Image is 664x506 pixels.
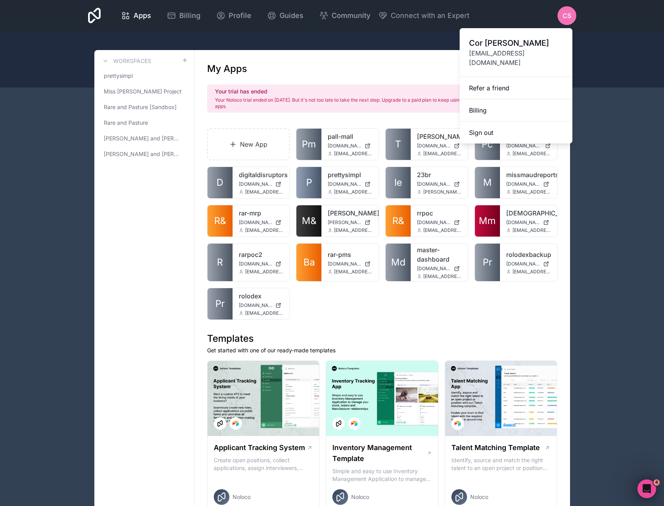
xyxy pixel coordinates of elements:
[101,147,188,161] a: [PERSON_NAME] and [PERSON_NAME]
[280,10,303,21] span: Guides
[351,493,369,501] span: Noloco
[229,10,251,21] span: Profile
[506,261,551,267] a: [DOMAIN_NAME]
[104,150,182,158] span: [PERSON_NAME] and [PERSON_NAME]
[392,215,404,227] span: R&
[207,244,233,281] a: R
[239,181,283,187] a: [DOMAIN_NAME]
[506,143,542,149] span: [DOMAIN_NAME]
[207,346,558,354] p: Get started with one of our ready-made templates
[215,88,494,95] h2: Your trial has ended
[506,181,551,187] a: [DOMAIN_NAME]
[104,135,182,142] span: [PERSON_NAME] and [PERSON_NAME] [DEPRECATED]
[332,467,432,483] p: Simple and easy to use Inventory Management Application to manage your stock, orders and Manufact...
[475,167,500,198] a: M
[506,208,551,218] a: [DEMOGRAPHIC_DATA]
[512,227,551,233] span: [EMAIL_ADDRESS][DOMAIN_NAME]
[215,298,225,310] span: Pr
[334,227,372,233] span: [EMAIL_ADDRESS][DOMAIN_NAME]
[161,7,207,24] a: Billing
[351,420,357,427] img: Airtable Logo
[332,10,370,21] span: Community
[104,103,177,111] span: Rare and Pasture [Sandbox]
[113,57,151,65] h3: Workspaces
[423,189,462,195] span: [PERSON_NAME][EMAIL_ADDRESS][DOMAIN_NAME]
[475,205,500,237] a: Mm
[313,7,377,24] a: Community
[214,456,313,472] p: Create open positions, collect applications, assign interviewers, centralise candidate feedback a...
[470,493,488,501] span: Noloco
[296,129,321,160] a: Pm
[261,7,310,24] a: Guides
[214,215,226,227] span: R&
[451,442,540,453] h1: Talent Matching Template
[417,143,462,149] a: [DOMAIN_NAME]
[417,181,451,187] span: [DOMAIN_NAME]
[512,151,551,157] span: [EMAIL_ADDRESS][DOMAIN_NAME]
[386,129,411,160] a: T
[328,132,372,141] a: pall-mall
[115,7,157,24] a: Apps
[334,189,372,195] span: [EMAIL_ADDRESS][DOMAIN_NAME]
[328,170,372,179] a: prettysimpl
[417,132,462,141] a: [PERSON_NAME]
[207,63,247,75] h1: My Apps
[417,266,462,272] a: [DOMAIN_NAME]
[328,261,372,267] a: [DOMAIN_NAME]
[417,219,462,226] a: [DOMAIN_NAME]
[483,176,492,189] span: M
[417,245,462,264] a: master-dashboard
[245,269,283,275] span: [EMAIL_ADDRESS][DOMAIN_NAME]
[179,10,200,21] span: Billing
[378,10,469,21] button: Connect with an Expert
[217,176,223,189] span: D
[386,167,411,198] a: Ie
[215,97,494,109] p: Your Noloco trial ended on [DATE]. But it's not too late to take the next step. Upgrade to a paid...
[245,227,283,233] span: [EMAIL_ADDRESS][DOMAIN_NAME]
[417,181,462,187] a: [DOMAIN_NAME]
[207,332,558,345] h1: Templates
[101,116,188,130] a: Rare and Pasture
[210,7,258,24] a: Profile
[423,273,462,280] span: [EMAIL_ADDRESS][DOMAIN_NAME]
[475,129,500,160] a: Pc
[104,88,182,95] span: Miss [PERSON_NAME] Project
[482,138,493,151] span: Pc
[469,38,563,48] span: Cor [PERSON_NAME]
[328,208,372,218] a: [PERSON_NAME]
[475,244,500,281] a: Pr
[296,244,321,281] a: Ba
[104,72,133,80] span: prettysimpl
[239,261,272,267] span: [DOMAIN_NAME]
[296,205,321,237] a: M&
[296,167,321,198] a: P
[239,208,283,218] a: rar-mrp
[332,442,426,464] h1: Inventory Management Template
[207,128,290,160] a: New App
[328,261,361,267] span: [DOMAIN_NAME]
[637,479,656,498] iframe: Intercom live chat
[460,122,572,144] button: Sign out
[417,143,451,149] span: [DOMAIN_NAME]
[506,261,540,267] span: [DOMAIN_NAME]
[395,138,401,151] span: T
[506,143,551,149] a: [DOMAIN_NAME]
[506,219,540,226] span: [DOMAIN_NAME]
[451,456,551,472] p: Identify, source and match the right talent to an open project or position with our Talent Matchi...
[233,420,239,427] img: Airtable Logo
[302,138,316,151] span: Pm
[391,10,469,21] span: Connect with an Expert
[460,99,572,122] a: Billing
[417,266,451,272] span: [DOMAIN_NAME]
[239,219,283,226] a: [DOMAIN_NAME]
[303,256,315,269] span: Ba
[394,176,402,189] span: Ie
[104,119,148,127] span: Rare and Pasture
[328,143,372,149] a: [DOMAIN_NAME]
[386,244,411,281] a: Md
[306,176,312,189] span: P
[423,151,462,157] span: [EMAIL_ADDRESS][DOMAIN_NAME]
[460,77,572,99] a: Refer a friend
[101,131,188,145] a: [PERSON_NAME] and [PERSON_NAME] [DEPRECATED]
[417,208,462,218] a: rrpoc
